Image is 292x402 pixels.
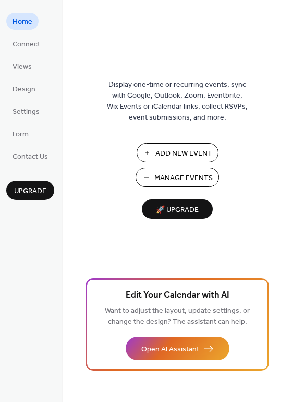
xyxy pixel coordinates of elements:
[105,304,250,329] span: Want to adjust the layout, update settings, or change the design? The assistant can help.
[6,13,39,30] a: Home
[6,102,46,120] a: Settings
[107,79,248,123] span: Display one-time or recurring events, sync with Google, Outlook, Zoom, Eventbrite, Wix Events or ...
[136,168,219,187] button: Manage Events
[155,148,212,159] span: Add New Event
[13,151,48,162] span: Contact Us
[6,147,54,164] a: Contact Us
[6,181,54,200] button: Upgrade
[126,337,229,360] button: Open AI Assistant
[13,129,29,140] span: Form
[13,62,32,73] span: Views
[13,17,32,28] span: Home
[13,107,40,117] span: Settings
[6,57,38,75] a: Views
[137,143,218,162] button: Add New Event
[154,173,213,184] span: Manage Events
[142,199,213,219] button: 🚀 Upgrade
[6,80,42,97] a: Design
[141,344,199,355] span: Open AI Assistant
[6,35,46,52] a: Connect
[6,125,35,142] a: Form
[13,39,40,50] span: Connect
[126,288,229,303] span: Edit Your Calendar with AI
[13,84,35,95] span: Design
[14,186,46,197] span: Upgrade
[148,203,206,217] span: 🚀 Upgrade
